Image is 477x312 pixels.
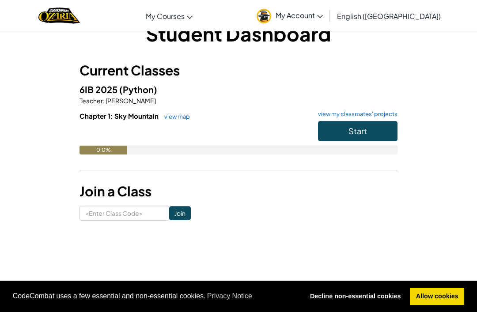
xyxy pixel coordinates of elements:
h3: Current Classes [79,60,397,80]
a: Ozaria by CodeCombat logo [38,7,79,25]
a: My Courses [141,4,197,28]
span: (Python) [119,84,157,95]
a: allow cookies [410,288,464,305]
span: Teacher [79,97,103,105]
span: My Account [276,11,323,20]
span: [PERSON_NAME] [105,97,156,105]
input: Join [169,206,191,220]
img: Home [38,7,79,25]
h1: Student Dashboard [79,20,397,47]
a: view map [160,113,190,120]
button: Start [318,121,397,141]
a: My Account [252,2,327,30]
span: Start [348,126,367,136]
span: : [103,97,105,105]
img: avatar [257,9,271,23]
div: 0.0% [79,146,127,154]
h3: Join a Class [79,181,397,201]
span: My Courses [146,11,185,21]
span: 6IB 2025 [79,84,119,95]
a: English ([GEOGRAPHIC_DATA]) [333,4,445,28]
a: learn more about cookies [206,289,254,303]
a: view my classmates' projects [314,111,397,117]
span: Chapter 1: Sky Mountain [79,112,160,120]
span: CodeCombat uses a few essential and non-essential cookies. [13,289,297,303]
span: English ([GEOGRAPHIC_DATA]) [337,11,441,21]
a: deny cookies [304,288,407,305]
input: <Enter Class Code> [79,206,169,221]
